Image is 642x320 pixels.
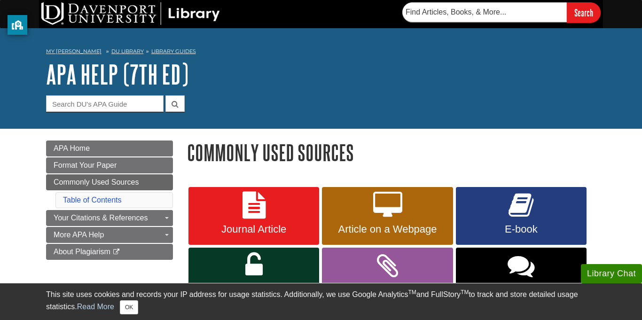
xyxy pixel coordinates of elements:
[112,249,120,255] i: This link opens in a new window
[120,300,138,314] button: Close
[322,248,453,318] a: Course Resource Materials
[187,140,596,164] h1: Commonly Used Sources
[188,187,319,245] a: Journal Article
[111,48,144,55] a: DU Library
[151,48,196,55] a: Library Guides
[188,248,319,318] a: Open Educational Resource (OER) E-book
[54,248,110,256] span: About Plagiarism
[46,95,164,112] input: Search DU's APA Guide
[54,161,117,169] span: Format Your Paper
[46,140,173,260] div: Guide Page Menu
[46,47,102,55] a: My [PERSON_NAME]
[402,2,601,23] form: Searches DU Library's articles, books, and more
[329,223,446,235] span: Article on a Webpage
[46,289,596,314] div: This site uses cookies and records your IP address for usage statistics. Additionally, we use Goo...
[54,214,148,222] span: Your Citations & References
[581,264,642,283] button: Library Chat
[54,231,104,239] span: More APA Help
[463,223,579,235] span: E-book
[456,248,587,318] a: AI Chat
[8,15,27,35] button: privacy banner
[402,2,567,22] input: Find Articles, Books, & More...
[46,227,173,243] a: More APA Help
[456,187,587,245] a: E-book
[461,289,469,296] sup: TM
[77,303,114,311] a: Read More
[41,2,220,25] img: DU Library
[46,60,188,89] a: APA Help (7th Ed)
[408,289,416,296] sup: TM
[46,45,596,60] nav: breadcrumb
[46,210,173,226] a: Your Citations & References
[46,140,173,156] a: APA Home
[54,144,90,152] span: APA Home
[46,244,173,260] a: About Plagiarism
[46,174,173,190] a: Commonly Used Sources
[63,196,122,204] a: Table of Contents
[196,223,312,235] span: Journal Article
[567,2,601,23] input: Search
[322,187,453,245] a: Article on a Webpage
[54,178,139,186] span: Commonly Used Sources
[46,157,173,173] a: Format Your Paper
